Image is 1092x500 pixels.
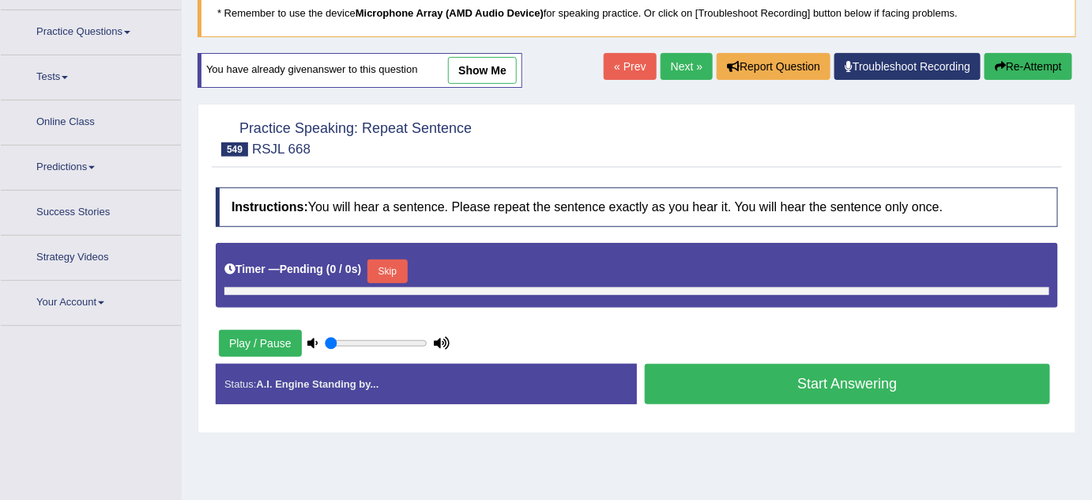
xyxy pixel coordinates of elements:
h5: Timer — [224,263,361,275]
span: 549 [221,142,248,157]
a: Tests [1,55,181,95]
div: Status: [216,364,637,404]
a: Success Stories [1,191,181,230]
a: Strategy Videos [1,236,181,275]
b: ( [326,263,330,275]
strong: A.I. Engine Standing by... [256,378,378,390]
button: Start Answering [645,364,1050,404]
button: Skip [367,259,407,283]
a: Troubleshoot Recording [834,53,981,80]
h2: Practice Speaking: Repeat Sentence [216,117,472,157]
b: Instructions: [232,200,308,214]
b: 0 / 0s [330,263,358,275]
b: ) [358,263,362,275]
a: Predictions [1,146,181,185]
h4: You will hear a sentence. Please repeat the sentence exactly as you hear it. You will hear the se... [216,187,1058,227]
button: Re-Attempt [985,53,1072,80]
small: RSJL 668 [252,142,311,157]
a: Next » [661,53,713,80]
a: Online Class [1,100,181,140]
a: show me [448,57,517,84]
div: You have already given answer to this question [198,53,522,88]
button: Play / Pause [219,330,302,357]
a: Your Account [1,281,181,320]
button: Report Question [717,53,830,80]
a: « Prev [604,53,656,80]
a: Practice Questions [1,10,181,50]
b: Microphone Array (AMD Audio Device) [356,7,544,19]
b: Pending [280,263,323,275]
